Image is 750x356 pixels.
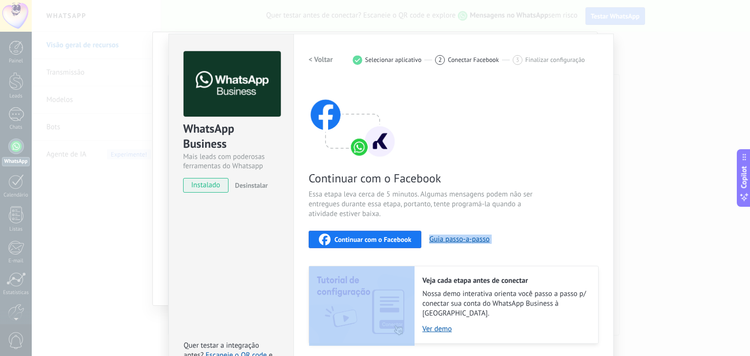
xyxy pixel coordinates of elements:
[231,178,268,193] button: Desinstalar
[334,236,411,243] span: Continuar com o Facebook
[422,289,588,318] span: Nossa demo interativa orienta você passo a passo p/ conectar sua conta do WhatsApp Business à [GE...
[422,324,588,334] a: Ver demo
[309,231,421,248] button: Continuar com o Facebook
[429,235,489,244] button: Guia passo-a-passo
[309,171,541,186] span: Continuar com o Facebook
[365,56,422,63] span: Selecionar aplicativo
[184,178,228,193] span: instalado
[309,190,541,219] span: Essa etapa leva cerca de 5 minutos. Algumas mensagens podem não ser entregues durante essa etapa,...
[309,51,333,69] button: < Voltar
[525,56,585,63] span: Finalizar configuração
[422,276,588,285] h2: Veja cada etapa antes de conectar
[739,166,749,189] span: Copilot
[309,80,396,158] img: connect with facebook
[235,181,268,190] span: Desinstalar
[184,51,281,117] img: logo_main.png
[183,152,279,171] div: Mais leads com poderosas ferramentas do Whatsapp
[438,56,442,64] span: 2
[448,56,499,63] span: Conectar Facebook
[516,56,519,64] span: 3
[183,121,279,152] div: WhatsApp Business
[309,55,333,64] h2: < Voltar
